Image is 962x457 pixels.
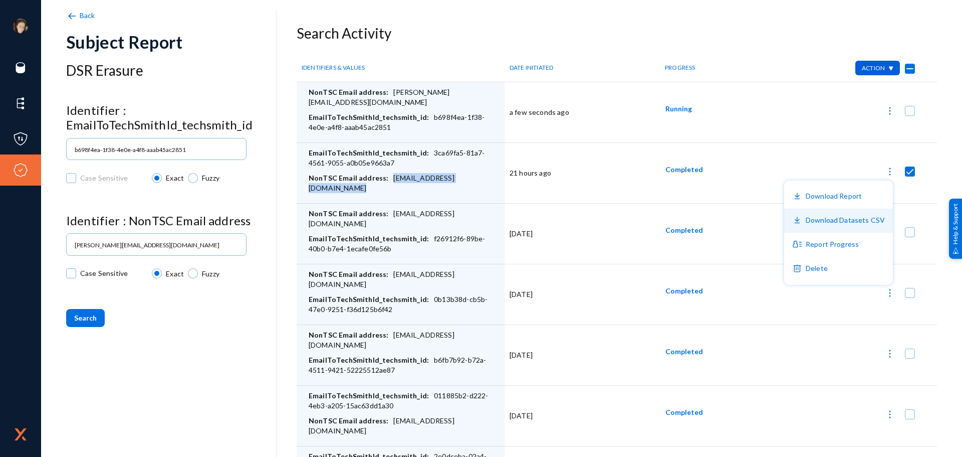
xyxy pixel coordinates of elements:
[784,209,893,233] button: Download Datasets CSV
[793,216,802,225] img: icon-download.svg
[793,192,802,201] img: icon-download.svg
[793,264,802,273] img: icon-delete.svg
[784,185,893,209] button: Download Report
[793,240,802,249] img: icon-subject-data.svg
[784,257,893,281] button: Delete
[784,233,893,257] button: Report Progress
